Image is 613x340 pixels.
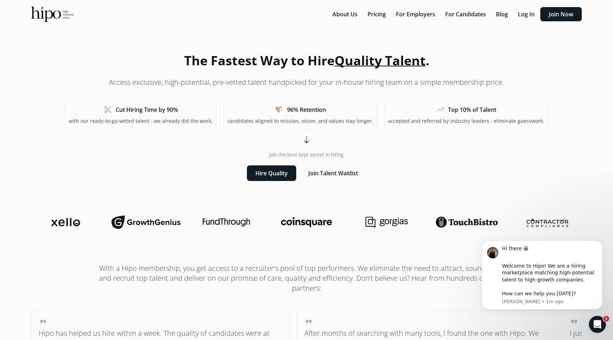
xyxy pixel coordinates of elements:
[269,151,344,158] span: Join the best kept secret in hiring.
[526,217,568,227] img: contractor-compliance-logo
[492,7,512,21] button: Blog
[540,10,582,18] a: Join Now
[111,215,180,229] img: growthgenius-logo
[116,105,178,114] h1: Cut Hiring Time by 90%
[570,318,578,326] span: format_quote
[436,216,499,228] img: touchbistro-logo
[392,10,441,18] a: For Employers
[365,216,408,228] img: gorgias-logo
[300,165,366,181] button: Join Talent Waitlist
[514,10,540,18] a: Log In
[31,6,73,22] img: official-logo
[603,316,609,322] span: 1
[441,10,492,18] a: For Candidates
[441,7,490,21] button: For Candidates
[328,7,362,21] button: About Us
[514,7,539,21] button: Log In
[203,218,250,226] img: fundthrough-logo
[109,77,504,87] p: Access exclusive, high-potential, pre-vetted talent handpicked for your in-house hiring team on a...
[392,7,440,21] button: For Employers
[39,318,47,326] span: format_quote
[94,263,519,293] h1: With a Hipo membership, you get access to a recruiter's pool of top performers. We eliminate the ...
[363,10,392,18] a: Pricing
[275,105,283,114] span: heart_check
[448,105,496,114] h1: Top 10% of Talent
[184,51,429,70] h1: The Fastest Way to Hire .
[51,218,80,226] img: xello-logo
[302,136,311,144] span: arrow_cool_down
[540,7,582,21] button: Join Now
[281,217,332,227] img: coinsquare-logo
[328,10,363,18] a: About Us
[104,105,112,114] span: content_cut
[589,316,606,333] iframe: Intercom live chat
[247,165,296,181] button: Hire Quality
[471,234,613,314] iframe: Intercom notifications message
[304,318,313,326] span: format_quote
[492,10,514,18] a: Blog
[363,7,390,21] button: Pricing
[69,117,212,125] p: with our ready-to-go-vetted talent - we already did the work.
[335,52,426,69] span: Quality Talent
[287,105,326,114] h1: 96% Retention
[436,105,444,114] span: trending_up
[227,117,373,125] p: candidates aligned to mission, vision, and values stay longer.
[388,117,544,125] p: accepted and referred by industry leaders - eliminate guesswork.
